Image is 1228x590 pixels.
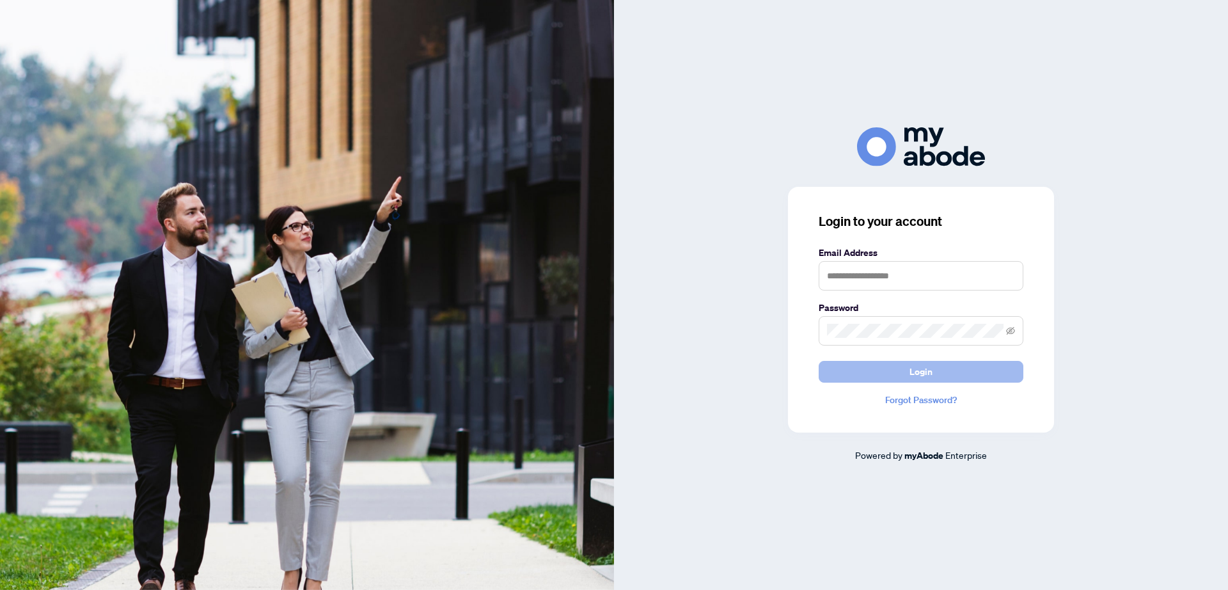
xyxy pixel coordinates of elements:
[819,301,1023,315] label: Password
[819,361,1023,383] button: Login
[1006,326,1015,335] span: eye-invisible
[819,393,1023,407] a: Forgot Password?
[819,246,1023,260] label: Email Address
[945,449,987,461] span: Enterprise
[909,362,933,382] span: Login
[819,212,1023,230] h3: Login to your account
[857,127,985,166] img: ma-logo
[855,449,902,461] span: Powered by
[904,449,943,463] a: myAbode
